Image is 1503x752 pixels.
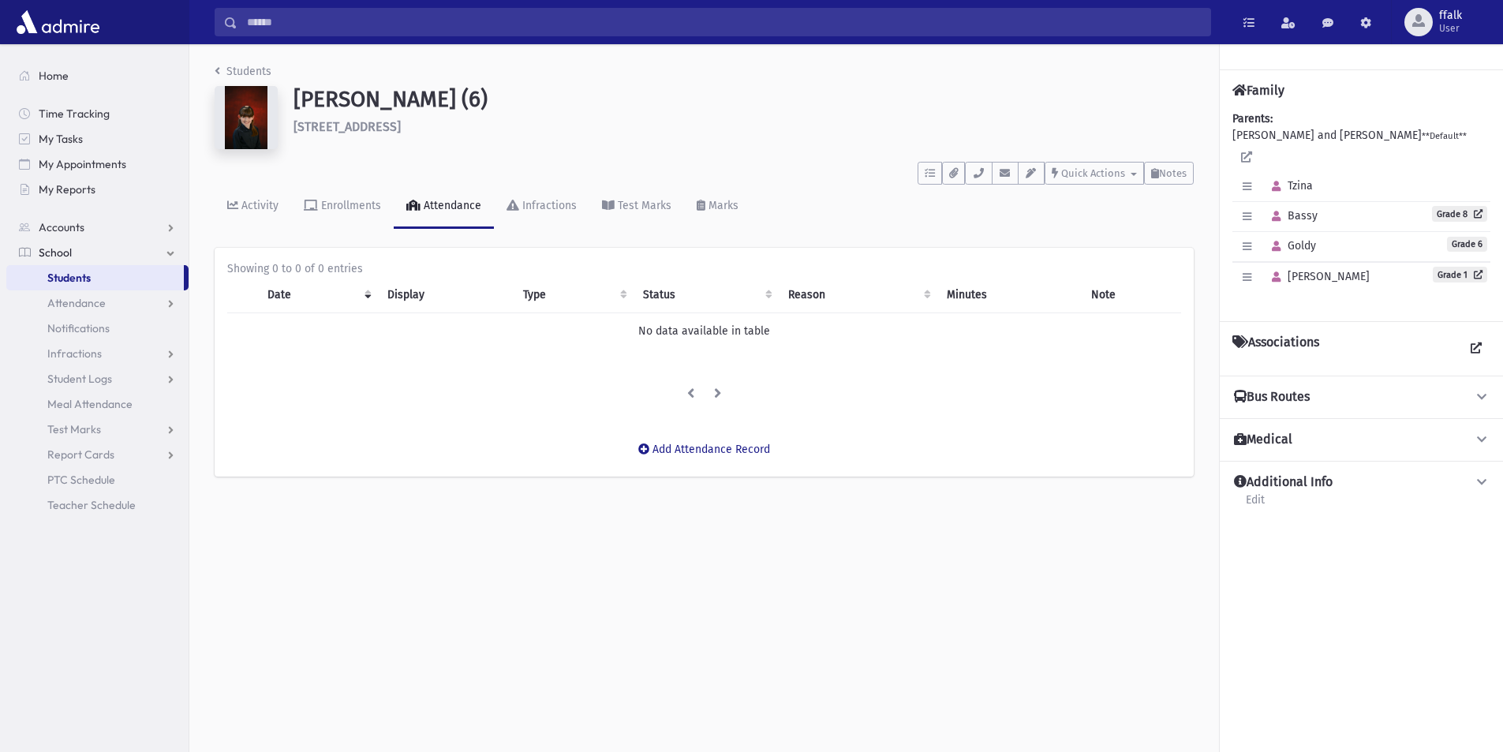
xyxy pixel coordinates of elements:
[1234,389,1310,406] h4: Bus Routes
[6,442,189,467] a: Report Cards
[1234,474,1333,491] h4: Additional Info
[1232,389,1490,406] button: Bus Routes
[238,199,279,212] div: Activity
[628,436,780,464] button: Add Attendance Record
[394,185,494,229] a: Attendance
[39,107,110,121] span: Time Tracking
[1232,335,1319,363] h4: Associations
[6,177,189,202] a: My Reports
[293,86,1194,113] h1: [PERSON_NAME] (6)
[6,316,189,341] a: Notifications
[6,341,189,366] a: Infractions
[378,277,514,313] th: Display
[215,86,278,149] img: ZAAAAAAAAAAAAAAAAAAAAAAAAAAAAAAAAAAAAAAAAAAAAAAAAAAAAAAAAAAAAAAAAAAAAAAAAAAAAAAAAAAAAAAAAAAAAAAAA...
[6,417,189,442] a: Test Marks
[227,260,1181,277] div: Showing 0 to 0 of 0 entries
[1265,179,1313,193] span: Tzina
[291,185,394,229] a: Enrollments
[1462,335,1490,363] a: View all Associations
[1265,270,1370,283] span: [PERSON_NAME]
[1234,432,1292,448] h4: Medical
[1265,209,1318,223] span: Bassy
[1245,491,1266,519] a: Edit
[1082,277,1181,313] th: Note
[1232,83,1284,98] h4: Family
[47,271,91,285] span: Students
[6,126,189,152] a: My Tasks
[1159,167,1187,179] span: Notes
[1439,9,1462,22] span: ffalk
[47,473,115,487] span: PTC Schedule
[13,6,103,38] img: AdmirePro
[615,199,671,212] div: Test Marks
[39,245,72,260] span: School
[47,447,114,462] span: Report Cards
[6,63,189,88] a: Home
[1433,267,1487,282] a: Grade 1
[47,422,101,436] span: Test Marks
[227,313,1181,350] td: No data available in table
[705,199,738,212] div: Marks
[1232,112,1273,125] b: Parents:
[494,185,589,229] a: Infractions
[514,277,634,313] th: Type: activate to sort column ascending
[6,101,189,126] a: Time Tracking
[1447,237,1487,252] span: Grade 6
[6,391,189,417] a: Meal Attendance
[1232,432,1490,448] button: Medical
[6,492,189,518] a: Teacher Schedule
[6,265,184,290] a: Students
[39,69,69,83] span: Home
[215,65,271,78] a: Students
[6,467,189,492] a: PTC Schedule
[1265,239,1316,253] span: Goldy
[589,185,684,229] a: Test Marks
[293,119,1194,134] h6: [STREET_ADDRESS]
[937,277,1082,313] th: Minutes
[39,220,84,234] span: Accounts
[6,215,189,240] a: Accounts
[1439,22,1462,35] span: User
[1232,110,1490,309] div: [PERSON_NAME] and [PERSON_NAME]
[1432,206,1487,222] a: Grade 8
[318,199,381,212] div: Enrollments
[634,277,778,313] th: Status: activate to sort column ascending
[421,199,481,212] div: Attendance
[39,132,83,146] span: My Tasks
[6,366,189,391] a: Student Logs
[47,372,112,386] span: Student Logs
[215,63,271,86] nav: breadcrumb
[1232,474,1490,491] button: Additional Info
[519,199,577,212] div: Infractions
[684,185,751,229] a: Marks
[39,182,95,196] span: My Reports
[6,152,189,177] a: My Appointments
[47,397,133,411] span: Meal Attendance
[237,8,1210,36] input: Search
[6,290,189,316] a: Attendance
[1045,162,1144,185] button: Quick Actions
[47,321,110,335] span: Notifications
[6,240,189,265] a: School
[39,157,126,171] span: My Appointments
[215,185,291,229] a: Activity
[1061,167,1125,179] span: Quick Actions
[47,498,136,512] span: Teacher Schedule
[779,277,937,313] th: Reason: activate to sort column ascending
[47,296,106,310] span: Attendance
[47,346,102,361] span: Infractions
[258,277,377,313] th: Date: activate to sort column ascending
[1144,162,1194,185] button: Notes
